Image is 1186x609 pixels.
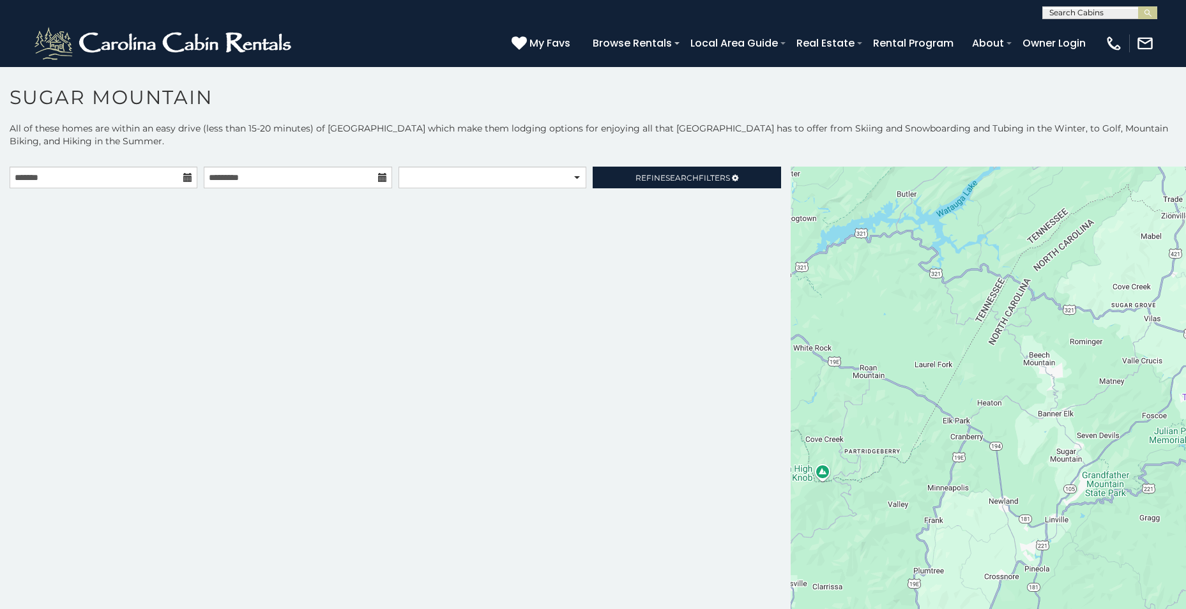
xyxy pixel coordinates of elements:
a: About [966,32,1010,54]
span: Search [665,173,699,183]
a: Owner Login [1016,32,1092,54]
a: My Favs [512,35,574,52]
img: mail-regular-white.png [1136,34,1154,52]
span: Refine Filters [635,173,730,183]
a: Browse Rentals [586,32,678,54]
a: RefineSearchFilters [593,167,780,188]
span: My Favs [529,35,570,51]
img: phone-regular-white.png [1105,34,1123,52]
img: White-1-2.png [32,24,297,63]
a: Real Estate [790,32,861,54]
a: Local Area Guide [684,32,784,54]
a: Rental Program [867,32,960,54]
